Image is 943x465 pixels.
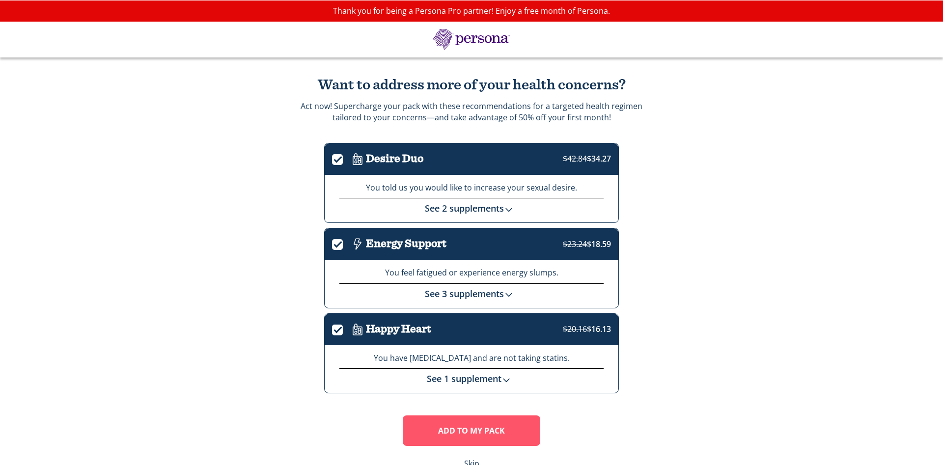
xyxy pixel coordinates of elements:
[349,236,366,252] img: Icon
[425,288,519,300] a: See 3 supplements
[332,152,349,164] label: .
[366,153,423,165] h3: Desire Duo
[563,153,611,164] span: $34.27
[563,324,611,334] span: $16.13
[563,324,587,334] strike: $20.16
[349,151,366,167] img: Icon
[332,237,349,248] label: .
[332,323,349,334] label: .
[339,353,604,364] p: You have [MEDICAL_DATA] and are not taking statins.
[403,415,540,446] button: Add To MY Pack
[504,290,514,300] img: down-chevron.svg
[300,77,643,93] h2: Want to address more of your health concerns?
[504,205,514,215] img: down-chevron.svg
[427,373,516,384] a: See 1 supplement
[339,182,604,193] p: You told us you would like to increase your sexual desire.
[349,321,366,338] img: Icon
[563,239,611,249] span: $18.59
[425,202,519,214] a: See 2 supplements
[366,238,446,250] h3: Energy Support
[501,375,511,385] img: down-chevron.svg
[563,239,587,249] strike: $23.24
[563,153,587,164] strike: $42.84
[366,323,431,335] h3: Happy Heart
[301,101,642,123] p: Act now! Supercharge your pack with these recommendations for a targeted health regimen tailored ...
[422,29,521,50] img: Persona Logo
[339,267,604,278] p: You feel fatigued or experience energy slumps.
